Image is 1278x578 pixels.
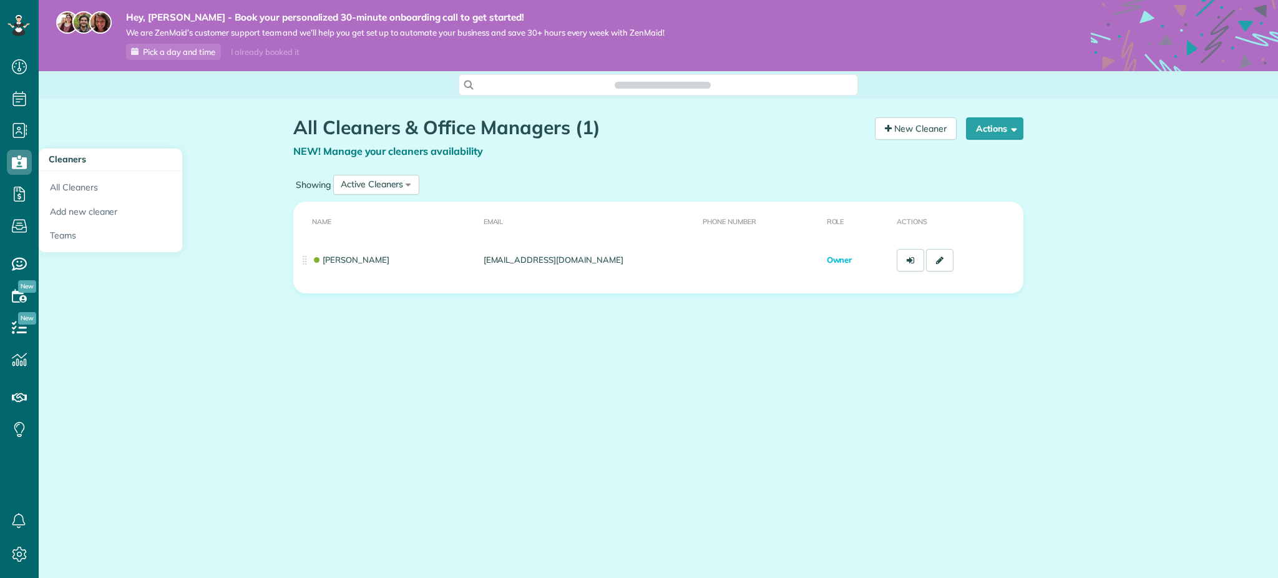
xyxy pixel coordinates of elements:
a: Add new cleaner [39,200,182,224]
td: [EMAIL_ADDRESS][DOMAIN_NAME] [479,240,698,281]
a: Pick a day and time [126,44,221,60]
span: Cleaners [49,154,86,165]
img: michelle-19f622bdf1676172e81f8f8fba1fb50e276960ebfe0243fe18214015130c80e4.jpg [89,11,112,34]
th: Actions [892,202,1023,240]
a: All Cleaners [39,171,182,200]
img: jorge-587dff0eeaa6aab1f244e6dc62b8924c3b6ad411094392a53c71c6c4a576187d.jpg [72,11,95,34]
button: Actions [966,117,1023,140]
span: Pick a day and time [143,47,215,57]
label: Showing [293,179,333,191]
th: Name [293,202,479,240]
img: maria-72a9807cf96188c08ef61303f053569d2e2a8a1cde33d635c8a3ac13582a053d.jpg [56,11,79,34]
div: I already booked it [223,44,306,60]
a: New Cleaner [875,117,957,140]
span: We are ZenMaid’s customer support team and we’ll help you get set up to automate your business an... [126,27,665,38]
a: NEW! Manage your cleaners availability [293,145,483,157]
span: Owner [827,255,852,265]
th: Email [479,202,698,240]
a: [PERSON_NAME] [312,255,389,265]
span: New [18,312,36,325]
div: Active Cleaners [341,178,403,191]
h1: All Cleaners & Office Managers (1) [293,117,866,138]
th: Phone number [698,202,822,240]
strong: Hey, [PERSON_NAME] - Book your personalized 30-minute onboarding call to get started! [126,11,665,24]
span: New [18,280,36,293]
th: Role [822,202,892,240]
a: Teams [39,223,182,252]
span: Search ZenMaid… [627,79,698,91]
